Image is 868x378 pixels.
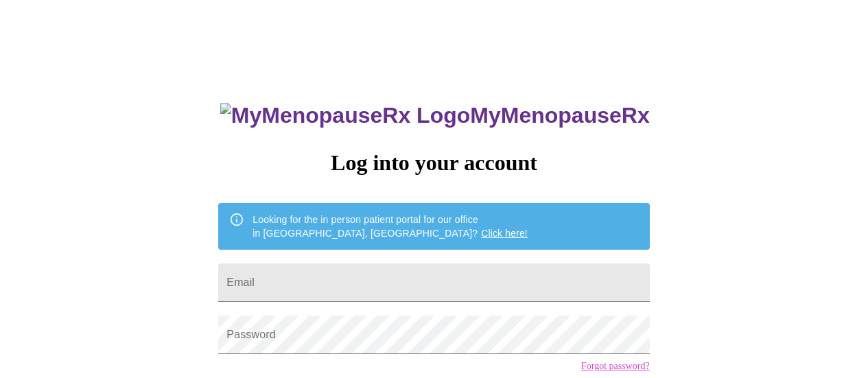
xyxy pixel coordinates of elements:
[253,207,528,246] div: Looking for the in person patient portal for our office in [GEOGRAPHIC_DATA], [GEOGRAPHIC_DATA]?
[220,103,650,128] h3: MyMenopauseRx
[220,103,470,128] img: MyMenopauseRx Logo
[218,150,649,176] h3: Log into your account
[581,361,650,372] a: Forgot password?
[481,228,528,239] a: Click here!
